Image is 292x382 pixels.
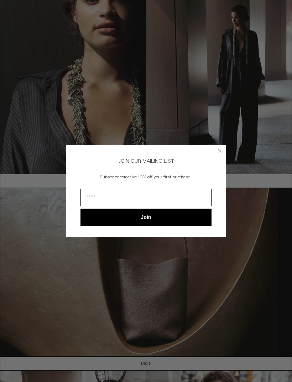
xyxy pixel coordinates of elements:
[216,147,223,155] button: Close dialog
[124,174,190,180] span: receive 10% off your first purchase
[100,174,124,180] span: Subscribe to
[80,189,212,206] input: Email
[118,158,174,164] span: JOIN OUR MAILING LIST
[80,209,212,226] button: Join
